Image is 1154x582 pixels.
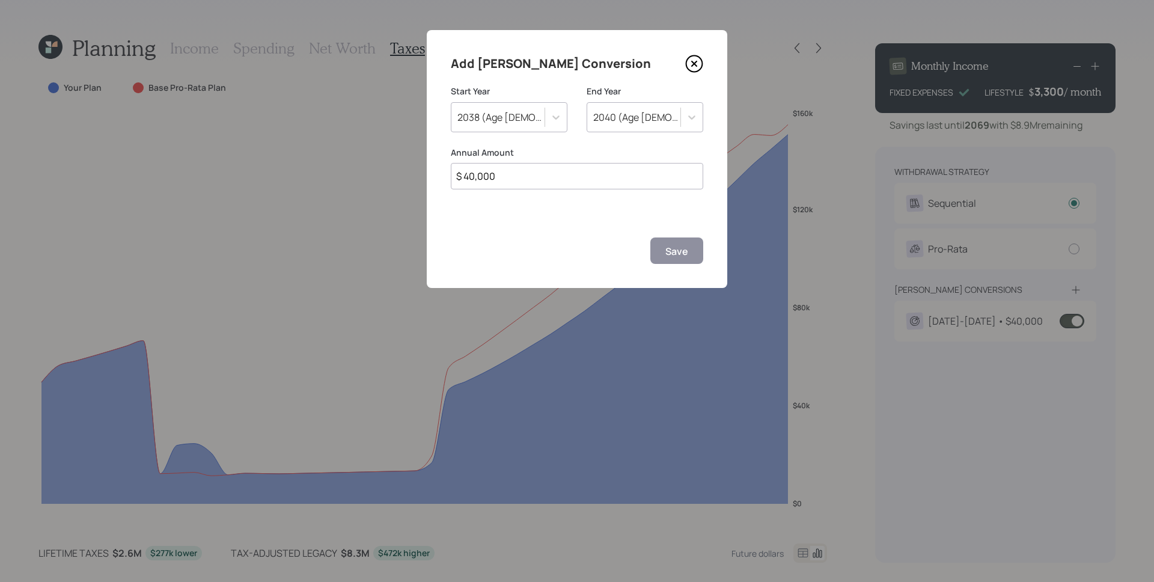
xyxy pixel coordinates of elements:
label: Start Year [451,85,567,97]
label: End Year [587,85,703,97]
h4: Add [PERSON_NAME] Conversion [451,54,651,73]
label: Annual Amount [451,147,703,159]
button: Save [650,237,703,263]
div: Save [665,245,688,258]
div: 2040 (Age [DEMOGRAPHIC_DATA], 66) [593,111,682,124]
div: 2038 (Age [DEMOGRAPHIC_DATA], 64) [457,111,546,124]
